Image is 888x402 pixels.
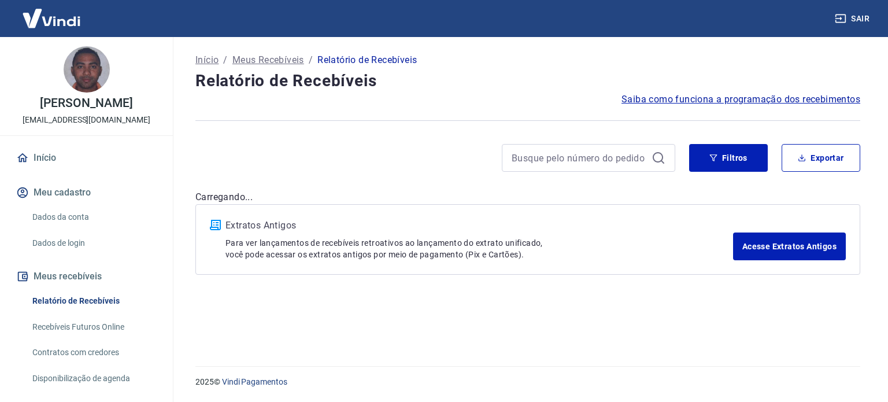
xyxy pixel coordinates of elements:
p: Relatório de Recebíveis [317,53,417,67]
a: Recebíveis Futuros Online [28,315,159,339]
button: Meu cadastro [14,180,159,205]
p: Para ver lançamentos de recebíveis retroativos ao lançamento do extrato unificado, você pode aces... [225,237,733,260]
button: Exportar [782,144,860,172]
img: Vindi [14,1,89,36]
p: 2025 © [195,376,860,388]
a: Vindi Pagamentos [222,377,287,386]
a: Acesse Extratos Antigos [733,233,846,260]
p: [EMAIL_ADDRESS][DOMAIN_NAME] [23,114,150,126]
a: Início [195,53,219,67]
button: Filtros [689,144,768,172]
button: Meus recebíveis [14,264,159,289]
a: Relatório de Recebíveis [28,289,159,313]
a: Meus Recebíveis [232,53,304,67]
img: ícone [210,220,221,230]
h4: Relatório de Recebíveis [195,69,860,93]
img: b364baf0-585a-4717-963f-4c6cdffdd737.jpeg [64,46,110,93]
a: Início [14,145,159,171]
a: Disponibilização de agenda [28,367,159,390]
button: Sair [832,8,874,29]
a: Dados da conta [28,205,159,229]
input: Busque pelo número do pedido [512,149,647,167]
p: Carregando... [195,190,860,204]
p: [PERSON_NAME] [40,97,132,109]
a: Saiba como funciona a programação dos recebimentos [621,93,860,106]
p: Extratos Antigos [225,219,733,233]
a: Contratos com credores [28,341,159,364]
p: / [309,53,313,67]
p: / [223,53,227,67]
a: Dados de login [28,231,159,255]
